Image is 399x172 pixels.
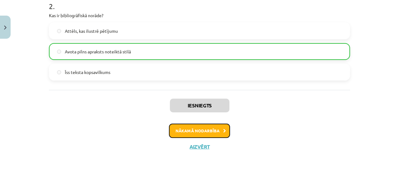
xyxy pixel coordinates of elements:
[65,48,131,55] span: Avota pilns apraksts noteiktā stilā
[65,69,110,76] span: Īss teksta kopsavilkums
[65,28,118,34] span: Attēls, kas ilustrē pētījumu
[57,29,61,33] input: Attēls, kas ilustrē pētījumu
[57,50,61,54] input: Avota pilns apraksts noteiktā stilā
[49,12,350,19] p: Kas ir bibliogrāfiskā norāde?
[169,124,230,138] button: Nākamā nodarbība
[188,144,211,150] button: Aizvērt
[4,26,7,30] img: icon-close-lesson-0947bae3869378f0d4975bcd49f059093ad1ed9edebbc8119c70593378902aed.svg
[57,70,61,74] input: Īss teksta kopsavilkums
[170,99,229,112] button: Iesniegts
